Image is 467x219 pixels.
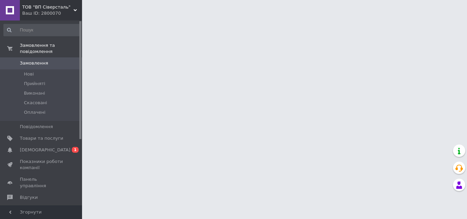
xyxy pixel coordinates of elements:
span: Прийняті [24,81,45,87]
span: Показники роботи компанії [20,159,63,171]
span: Скасовані [24,100,47,106]
span: Замовлення [20,60,48,66]
span: Нові [24,71,34,77]
span: Панель управління [20,176,63,189]
span: ТОВ "ВП Сіверсталь" [22,4,74,10]
span: Товари та послуги [20,135,63,141]
span: 1 [72,147,79,153]
span: Замовлення та повідомлення [20,42,82,55]
span: Оплачені [24,109,45,115]
span: Повідомлення [20,124,53,130]
span: Відгуки [20,194,38,201]
input: Пошук [3,24,81,36]
span: Виконані [24,90,45,96]
div: Ваш ID: 2800070 [22,10,82,16]
span: [DEMOGRAPHIC_DATA] [20,147,70,153]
